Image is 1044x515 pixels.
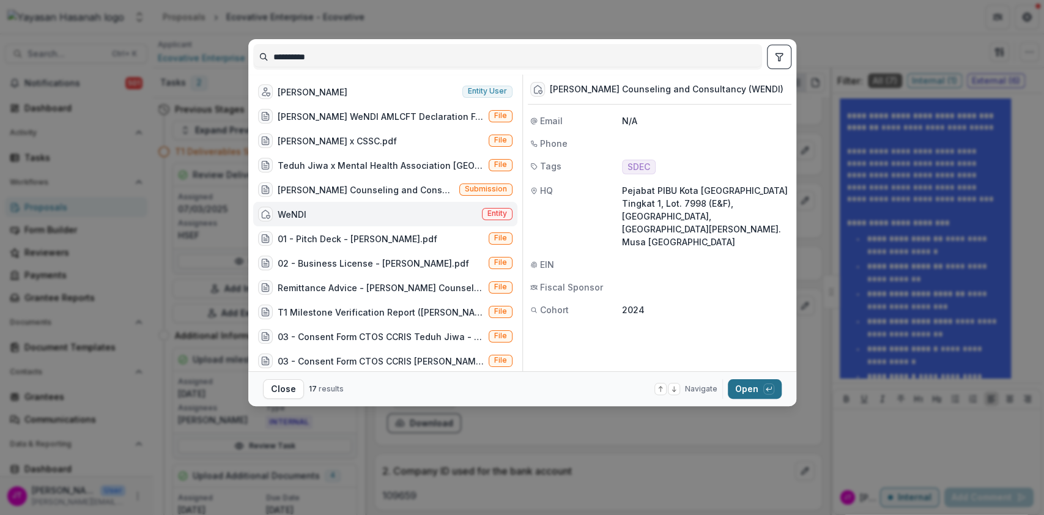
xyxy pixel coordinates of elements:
span: File [494,332,507,340]
span: Navigate [685,383,717,395]
div: 03 - Consent Form CTOS CCRIS [PERSON_NAME].pdf [278,355,484,368]
span: File [494,258,507,267]
div: [PERSON_NAME] WeNDI AMLCFT Declaration Form.pdf [278,110,484,123]
div: [PERSON_NAME] [278,86,347,98]
p: 2024 [622,303,789,316]
span: File [494,283,507,291]
div: Teduh Jiwa x Mental Health Association [GEOGRAPHIC_DATA]pdf [278,159,484,172]
span: File [494,136,507,144]
span: Submission [465,185,507,193]
span: File [494,307,507,316]
button: Close [263,379,304,399]
button: toggle filters [767,45,791,69]
span: Fiscal Sponsor [540,281,603,294]
span: Tags [540,160,561,172]
span: File [494,234,507,242]
p: Pejabat PIBU Kota [GEOGRAPHIC_DATA] Tingkat 1, Lot. 7998 (E&F), [GEOGRAPHIC_DATA], [GEOGRAPHIC_DA... [622,184,789,248]
div: 03 - Consent Form CTOS CCRIS Teduh Jiwa - [PERSON_NAME].pdf [278,330,484,343]
span: Phone [540,137,568,150]
span: Cohort [540,303,569,316]
div: WeNDI [278,208,306,221]
span: Entity [487,209,507,218]
div: 01 - Pitch Deck - [PERSON_NAME].pdf [278,232,437,245]
button: Open [728,379,782,399]
div: [PERSON_NAME] x CSSC.pdf [278,135,397,147]
span: Entity user [468,87,507,95]
span: SDEC [628,162,650,172]
div: [PERSON_NAME] Counseling and Consultancy (WENDI) - [278,183,454,196]
div: T1 Milestone Verification Report ([PERSON_NAME]).pdf [278,306,484,319]
div: Remittance Advice - [PERSON_NAME] Counseling and Consultancy.pdf [278,281,484,294]
span: File [494,356,507,365]
span: Email [540,114,563,127]
div: [PERSON_NAME] Counseling and Consultancy (WENDI) [550,84,783,95]
span: EIN [540,258,554,271]
span: results [319,384,344,393]
span: File [494,160,507,169]
span: 17 [309,384,317,393]
span: HQ [540,184,553,197]
div: 02 - Business License - [PERSON_NAME].pdf [278,257,469,270]
p: N/A [622,114,789,127]
span: File [494,111,507,120]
